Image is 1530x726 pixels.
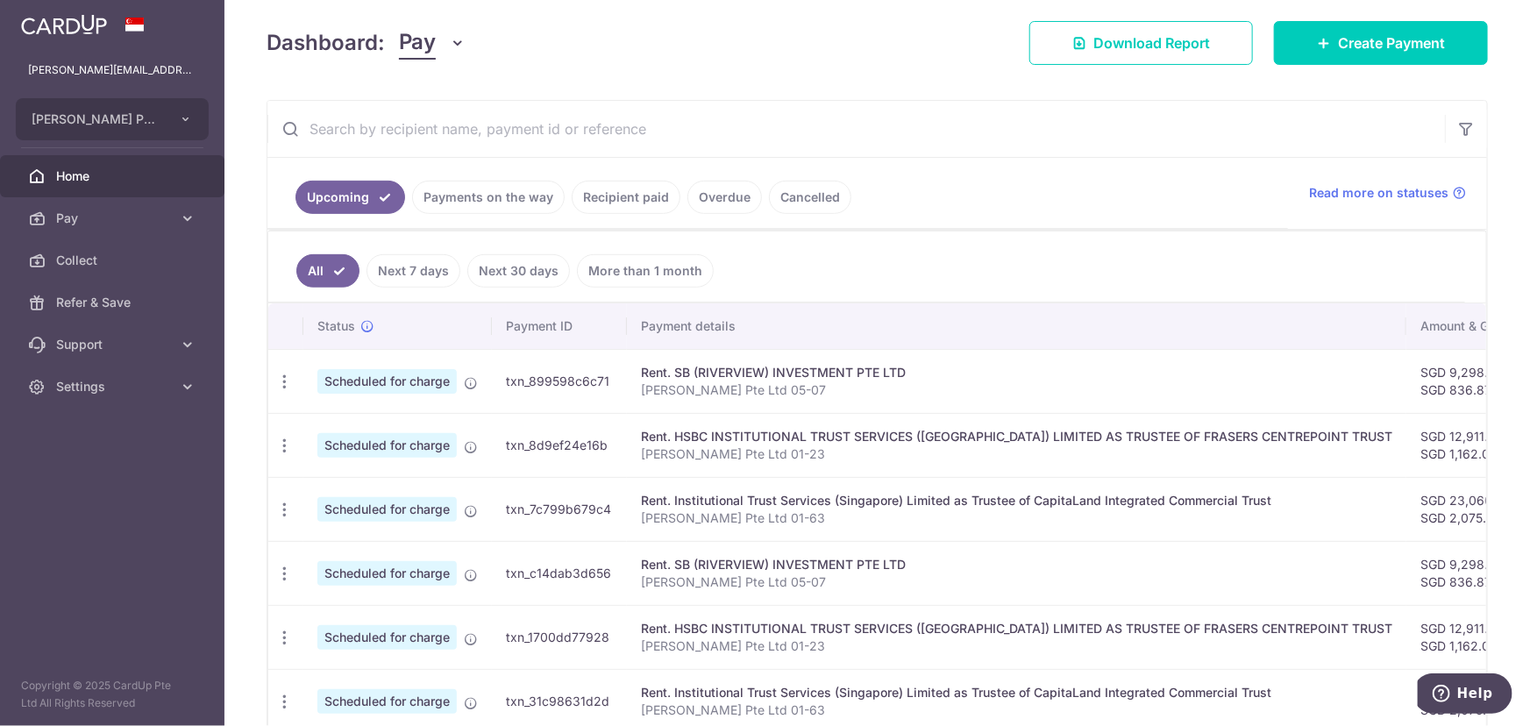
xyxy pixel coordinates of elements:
span: Scheduled for charge [317,433,457,458]
span: Support [56,336,172,353]
a: Next 7 days [366,254,460,288]
span: Scheduled for charge [317,561,457,586]
h4: Dashboard: [267,27,385,59]
p: [PERSON_NAME] Pte Ltd 01-63 [641,701,1392,719]
a: Payments on the way [412,181,565,214]
p: [PERSON_NAME] Pte Ltd 01-63 [641,509,1392,527]
td: txn_1700dd77928 [492,605,627,669]
span: Settings [56,378,172,395]
button: Pay [399,26,466,60]
a: Recipient paid [572,181,680,214]
a: Create Payment [1274,21,1488,65]
p: [PERSON_NAME] Pte Ltd 05-07 [641,573,1392,591]
a: All [296,254,359,288]
input: Search by recipient name, payment id or reference [267,101,1445,157]
div: Rent. HSBC INSTITUTIONAL TRUST SERVICES ([GEOGRAPHIC_DATA]) LIMITED AS TRUSTEE OF FRASERS CENTREP... [641,620,1392,637]
iframe: Opens a widget where you can find more information [1418,673,1512,717]
a: Upcoming [295,181,405,214]
p: [PERSON_NAME][EMAIL_ADDRESS][DOMAIN_NAME] [28,61,196,79]
span: Download Report [1093,32,1210,53]
th: Payment details [627,303,1406,349]
td: txn_8d9ef24e16b [492,413,627,477]
span: Status [317,317,355,335]
div: Rent. HSBC INSTITUTIONAL TRUST SERVICES ([GEOGRAPHIC_DATA]) LIMITED AS TRUSTEE OF FRASERS CENTREP... [641,428,1392,445]
span: Pay [399,26,436,60]
a: Next 30 days [467,254,570,288]
span: Scheduled for charge [317,497,457,522]
td: txn_c14dab3d656 [492,541,627,605]
p: [PERSON_NAME] Pte Ltd 01-23 [641,637,1392,655]
p: [PERSON_NAME] Pte Ltd 01-23 [641,445,1392,463]
span: Read more on statuses [1309,184,1448,202]
div: Rent. Institutional Trust Services (Singapore) Limited as Trustee of CapitaLand Integrated Commer... [641,492,1392,509]
span: Create Payment [1338,32,1445,53]
span: Home [56,167,172,185]
button: [PERSON_NAME] PTE. LTD. [16,98,209,140]
a: Read more on statuses [1309,184,1466,202]
span: Scheduled for charge [317,369,457,394]
img: CardUp [21,14,107,35]
p: [PERSON_NAME] Pte Ltd 05-07 [641,381,1392,399]
a: More than 1 month [577,254,714,288]
span: Scheduled for charge [317,689,457,714]
span: Amount & GST [1420,317,1505,335]
span: Scheduled for charge [317,625,457,650]
a: Download Report [1029,21,1253,65]
span: Refer & Save [56,294,172,311]
td: txn_899598c6c71 [492,349,627,413]
span: [PERSON_NAME] PTE. LTD. [32,110,161,128]
a: Cancelled [769,181,851,214]
div: Rent. SB (RIVERVIEW) INVESTMENT PTE LTD [641,556,1392,573]
th: Payment ID [492,303,627,349]
a: Overdue [687,181,762,214]
div: Rent. SB (RIVERVIEW) INVESTMENT PTE LTD [641,364,1392,381]
span: Collect [56,252,172,269]
td: txn_7c799b679c4 [492,477,627,541]
span: Pay [56,210,172,227]
div: Rent. Institutional Trust Services (Singapore) Limited as Trustee of CapitaLand Integrated Commer... [641,684,1392,701]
